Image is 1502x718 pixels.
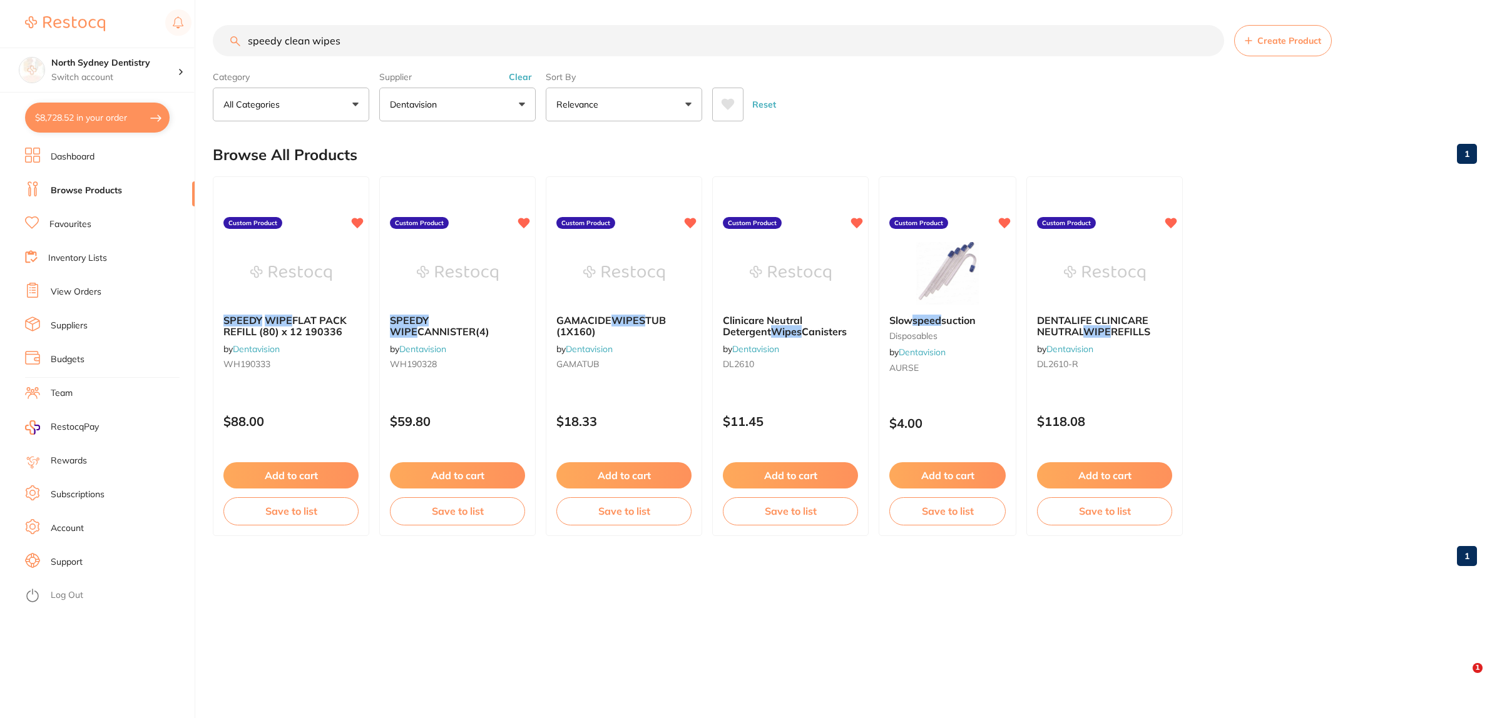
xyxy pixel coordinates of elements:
[51,455,87,467] a: Rewards
[941,314,976,326] span: suction
[51,488,105,501] a: Subscriptions
[233,343,280,355] a: Dentavision
[223,462,359,488] button: Add to cart
[25,586,191,606] button: Log Out
[25,103,170,133] button: $8,728.52 in your order
[1473,663,1483,673] span: 1
[1234,25,1332,56] button: Create Product
[1447,663,1477,693] iframe: Intercom live chat
[417,325,489,338] span: CANNISTER(4)
[390,315,525,338] b: SPEEDY WIPE CANNISTER(4)
[889,217,948,230] label: Custom Product
[907,242,988,305] img: Slow speed suction
[390,343,446,355] span: by
[390,414,525,428] p: $59.80
[399,343,446,355] a: Dentavision
[556,343,613,355] span: by
[213,146,357,164] h2: Browse All Products
[390,98,442,111] p: Dentavision
[25,16,105,31] img: Restocq Logo
[583,242,665,305] img: GAMACIDE WIPES TUB (1X160)
[379,88,536,121] button: Dentavision
[417,242,498,305] img: SPEEDY WIPE CANNISTER(4)
[51,286,101,298] a: View Orders
[889,362,919,373] span: AURSE
[390,358,437,370] span: WH190328
[51,522,84,535] a: Account
[250,242,332,305] img: SPEEDY WIPE FLAT PACK REFILL (80) x 12 190336
[566,343,613,355] a: Dentavision
[556,98,603,111] p: Relevance
[51,320,88,332] a: Suppliers
[25,9,105,38] a: Restocq Logo
[750,242,831,305] img: Clinicare Neutral Detergent Wipes Canisters
[390,217,449,230] label: Custom Product
[556,315,692,338] b: GAMACIDE WIPES TUB (1X160)
[25,420,40,435] img: RestocqPay
[51,353,84,366] a: Budgets
[213,71,369,83] label: Category
[1037,217,1096,230] label: Custom Product
[723,462,858,488] button: Add to cart
[802,325,847,338] span: Canisters
[546,88,702,121] button: Relevance
[556,497,692,525] button: Save to list
[889,416,1006,430] p: $4.00
[899,346,946,358] a: Dentavision
[723,497,858,525] button: Save to list
[556,314,611,326] span: GAMACIDE
[889,462,1006,488] button: Add to cart
[1257,36,1321,46] span: Create Product
[390,497,525,525] button: Save to list
[265,314,292,326] em: WIPE
[223,414,359,428] p: $88.00
[390,325,417,338] em: WIPE
[1037,314,1148,338] span: DENTALIFE CLINICARE NEUTRAL
[223,497,359,525] button: Save to list
[556,462,692,488] button: Add to cart
[1083,325,1111,338] em: WIPE
[51,387,73,400] a: Team
[912,314,941,326] em: speed
[1037,315,1172,338] b: DENTALIFE CLINICARE NEUTRAL WIPE REFILLS
[1046,343,1093,355] a: Dentavision
[51,57,178,69] h4: North Sydney Dentistry
[889,314,912,326] span: Slow
[223,314,347,338] span: FLAT PACK REFILL (80) x 12 190336
[723,217,782,230] label: Custom Product
[889,331,1006,341] small: disposables
[732,343,779,355] a: Dentavision
[1111,325,1150,338] span: REFILLS
[223,314,262,326] em: SPEEDY
[1064,242,1145,305] img: DENTALIFE CLINICARE NEUTRAL WIPE REFILLS
[1037,497,1172,525] button: Save to list
[556,414,692,428] p: $18.33
[1037,358,1078,370] span: DL2610-R
[1037,462,1172,488] button: Add to cart
[51,589,83,602] a: Log Out
[49,218,91,231] a: Favourites
[223,343,280,355] span: by
[505,71,536,83] button: Clear
[223,217,282,230] label: Custom Product
[48,252,107,265] a: Inventory Lists
[723,343,779,355] span: by
[390,314,429,326] em: SPEEDY
[51,71,178,84] p: Switch account
[51,421,99,433] span: RestocqPay
[51,556,83,569] a: Support
[889,497,1006,525] button: Save to list
[390,462,525,488] button: Add to cart
[889,315,1006,326] b: Slow speed suction
[723,358,754,370] span: DL2610
[379,71,536,83] label: Supplier
[723,315,858,338] b: Clinicare Neutral Detergent Wipes Canisters
[771,325,802,338] em: Wipes
[611,314,645,326] em: WIPES
[25,420,99,435] a: RestocqPay
[556,314,666,338] span: TUB (1X160)
[1037,414,1172,428] p: $118.08
[546,71,702,83] label: Sort By
[723,314,802,338] span: Clinicare Neutral Detergent
[223,315,359,338] b: SPEEDY WIPE FLAT PACK REFILL (80) x 12 190336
